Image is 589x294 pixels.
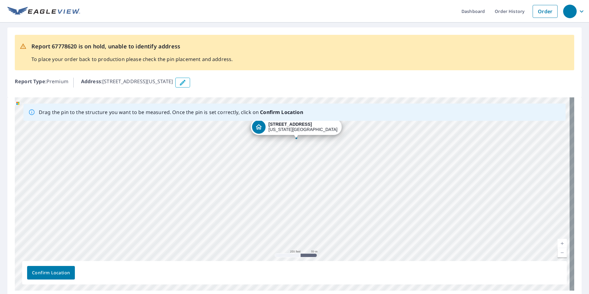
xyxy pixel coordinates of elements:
[15,78,45,85] b: Report Type
[558,248,567,257] a: Current Level 17, Zoom Out
[533,5,558,18] a: Order
[31,42,233,51] p: Report 67778620 is on hold, unable to identify address
[251,119,342,138] div: Dropped pin, building 1, Residential property, 6320 Meadow Lake Dr Washington, MO 63090
[269,122,338,132] div: [US_STATE][GEOGRAPHIC_DATA]
[81,78,101,85] b: Address
[27,266,75,280] button: Confirm Location
[15,78,68,88] p: : Premium
[39,108,303,116] p: Drag the pin to the structure you want to be measured. Once the pin is set correctly, click on
[7,7,80,16] img: EV Logo
[31,55,233,63] p: To place your order back to production please check the pin placement and address.
[81,78,173,88] p: : [STREET_ADDRESS][US_STATE]
[260,109,303,116] b: Confirm Location
[269,122,312,127] strong: [STREET_ADDRESS]
[32,269,70,277] span: Confirm Location
[558,239,567,248] a: Current Level 17, Zoom In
